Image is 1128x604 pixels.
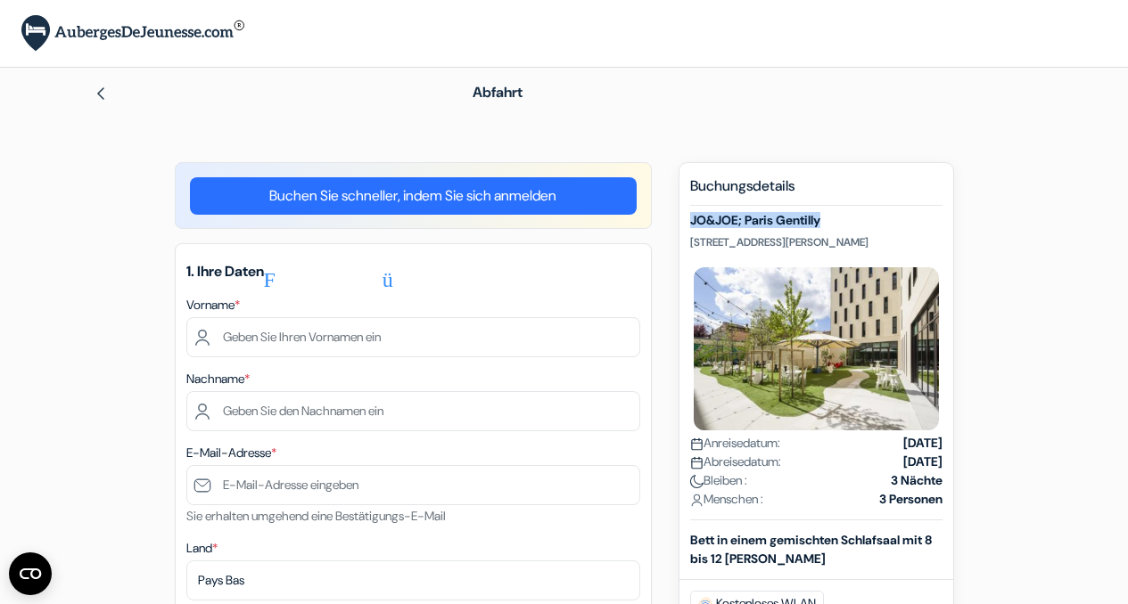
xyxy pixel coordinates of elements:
[21,15,244,52] img: YouthHostels.com
[94,86,108,101] img: left_arrow.svg
[690,475,704,488] img: moon.svg
[704,491,763,507] font: Menschen :
[903,435,943,451] font: [DATE]
[704,453,781,469] font: Abreisedatum:
[264,265,564,287] font: Fehlerübersicht
[269,186,556,205] font: Buchen Sie schneller, indem Sie sich anmelden
[690,437,704,451] img: calendar.svg
[186,371,244,387] font: Nachname
[186,465,640,505] input: E-Mail-Adresse eingeben
[190,177,637,215] a: Buchen Sie schneller, indem Sie sich anmelden
[186,540,212,556] font: Land
[903,453,943,469] font: [DATE]
[704,472,747,488] font: Bleiben :
[704,435,780,451] font: Anreisedatum:
[9,552,52,595] button: CMP-Widget öffnen
[690,176,795,195] font: Buchungsdetails
[186,317,640,357] input: Geben Sie Ihren Vornamen ein
[264,262,564,281] a: Fehlerübersicht
[473,83,523,102] font: Abfahrt
[186,262,264,281] font: 1. Ihre Daten
[879,491,943,507] font: 3 Personen
[186,508,446,524] font: Sie erhalten umgehend eine Bestätigungs-E-Mail
[690,212,820,228] font: JO&JOE; Paris Gentilly
[690,456,704,469] img: calendar.svg
[690,494,704,507] img: user_icon.svg
[186,297,235,313] font: Vorname
[690,532,932,567] font: Bett in einem gemischten Schlafsaal mit 8 bis 12 [PERSON_NAME]
[891,472,943,488] font: 3 Nächte
[690,235,869,249] font: [STREET_ADDRESS][PERSON_NAME]
[186,391,640,431] input: Geben Sie den Nachnamen ein
[186,445,271,461] font: E-Mail-Adresse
